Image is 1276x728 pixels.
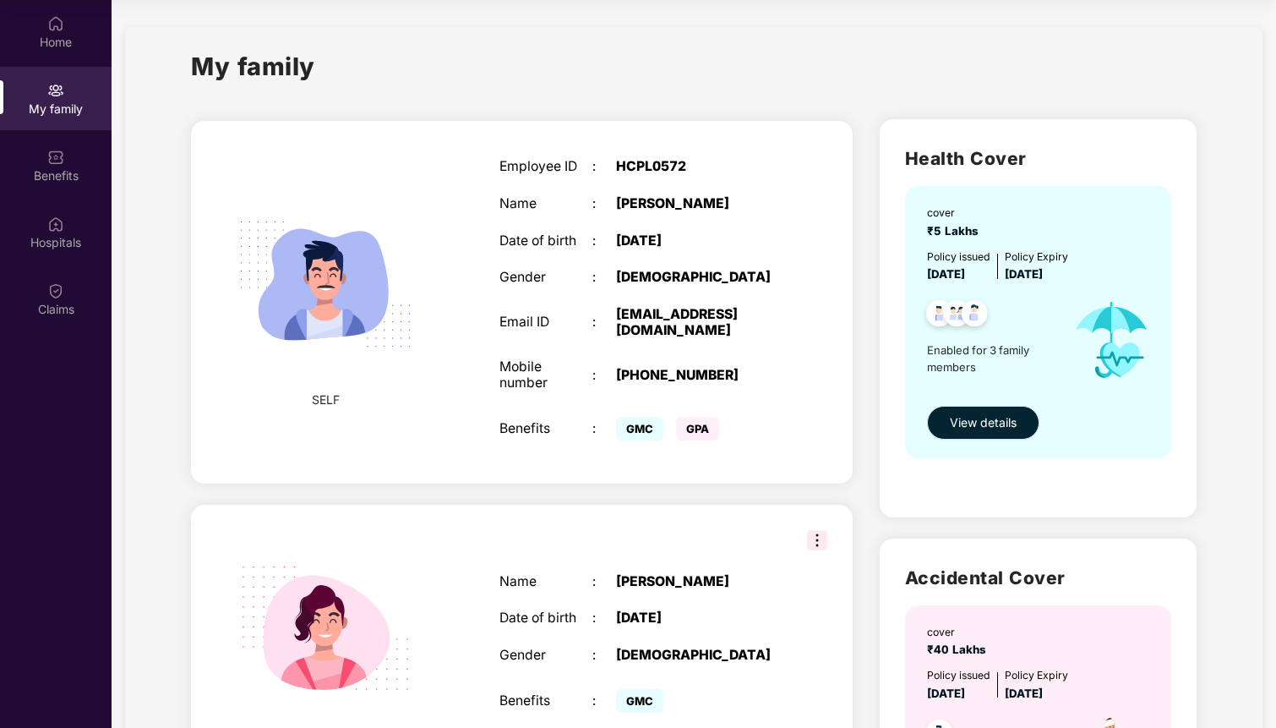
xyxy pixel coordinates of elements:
[592,648,616,664] div: :
[499,648,592,664] div: Gender
[927,643,993,656] span: ₹40 Lakhs
[927,687,965,700] span: [DATE]
[1005,667,1068,683] div: Policy Expiry
[616,689,663,713] span: GMC
[927,667,990,683] div: Policy issued
[1005,687,1043,700] span: [DATE]
[616,648,779,664] div: [DEMOGRAPHIC_DATA]
[592,693,616,709] div: :
[499,693,592,709] div: Benefits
